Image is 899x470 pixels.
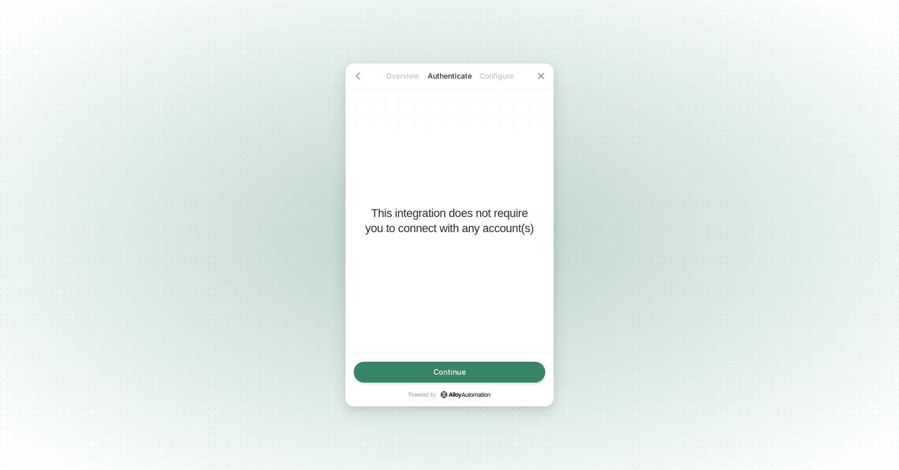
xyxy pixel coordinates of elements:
span: icon-close [537,72,545,80]
p: Overview [379,71,426,81]
p: Powered by [408,391,491,398]
p: Configure [473,71,520,81]
a: icon-success [441,391,491,398]
span: icon-arrow-left [354,72,362,80]
div: Continue [433,368,466,376]
p: Authenticate [426,71,473,81]
p: This integration does not require you to connect with any account(s) [362,206,537,236]
button: Continue [354,362,545,383]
